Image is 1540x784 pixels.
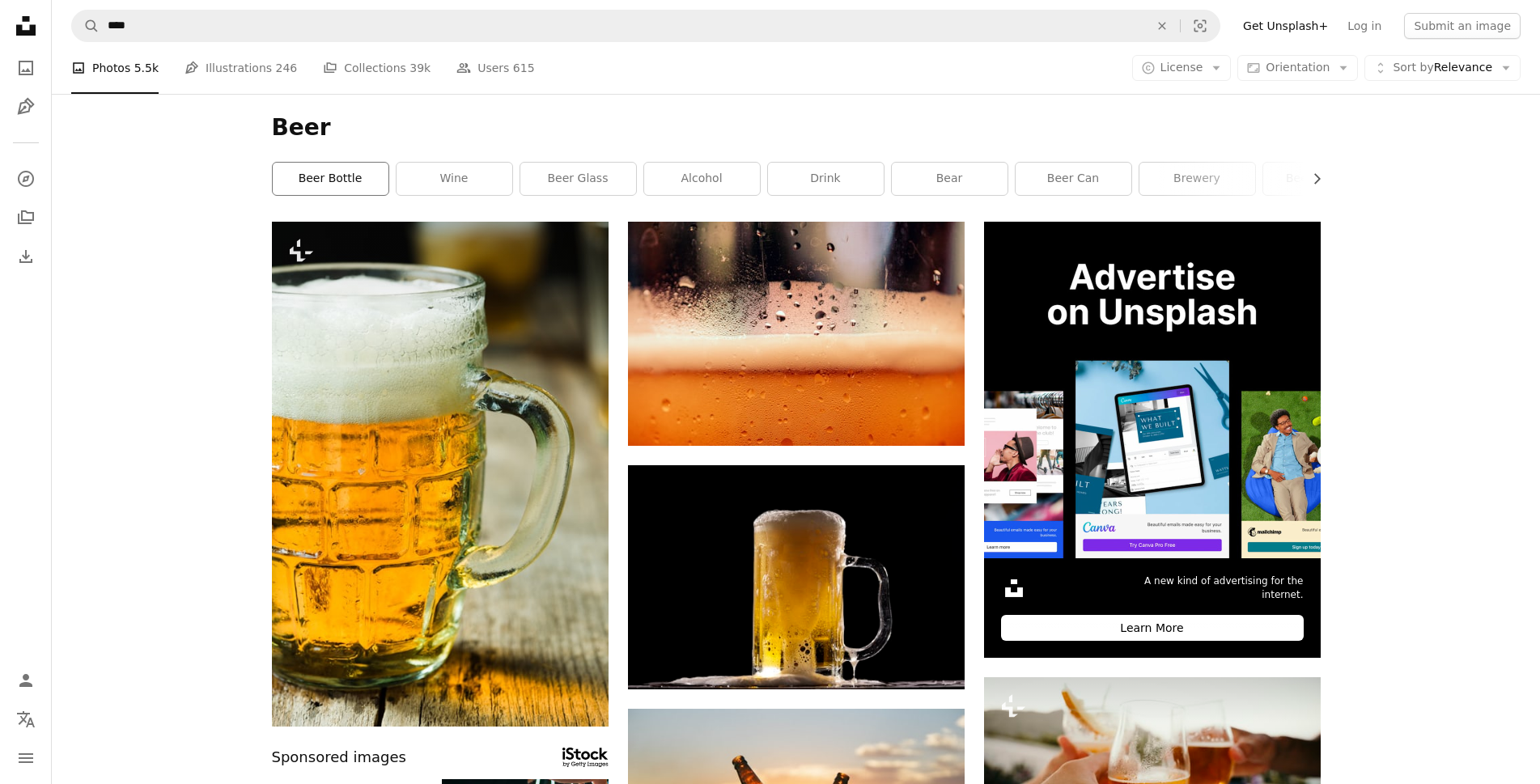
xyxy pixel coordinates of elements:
a: Log in [1338,13,1391,39]
a: Users 615 [456,42,534,94]
img: a glass of beer sitting on top of a wooden table [272,222,609,727]
a: beer bottle [273,163,388,195]
button: Submit an image [1404,13,1521,39]
button: Orientation [1237,55,1358,81]
a: beer can [1016,163,1131,195]
img: clear glass beer mug with beer [628,465,965,689]
button: Menu [10,742,42,774]
span: A new kind of advertising for the internet. [1118,574,1304,602]
button: Search Unsplash [72,11,100,41]
span: 39k [409,59,431,77]
a: wine [397,163,512,195]
a: a close up of a glass of beer with drops of water [628,326,965,341]
a: Collections 39k [323,42,431,94]
button: Visual search [1181,11,1220,41]
img: a close up of a glass of beer with drops of water [628,222,965,446]
a: brewery [1139,163,1255,195]
a: clear glass beer mug with beer [628,570,965,584]
a: bear [892,163,1008,195]
span: Relevance [1393,60,1492,76]
a: Collections [10,201,42,234]
span: Sort by [1393,61,1433,74]
img: file-1631306537910-2580a29a3cfcimage [1001,575,1027,601]
form: Find visuals sitewide [71,10,1220,42]
a: Log in / Sign up [10,664,42,697]
button: Clear [1144,11,1180,41]
span: License [1160,61,1203,74]
a: Photos [10,52,42,84]
a: alcohol [644,163,760,195]
a: A new kind of advertising for the internet.Learn More [984,222,1321,658]
a: drink [768,163,884,195]
a: Download History [10,240,42,273]
a: Home — Unsplash [10,10,42,45]
span: 246 [276,59,298,77]
button: Sort byRelevance [1364,55,1521,81]
a: Explore [10,163,42,195]
div: Learn More [1001,615,1304,641]
span: Sponsored images [272,746,406,769]
a: beer cheers [1263,163,1379,195]
a: Get Unsplash+ [1233,13,1338,39]
a: beer glass [520,163,636,195]
span: 615 [513,59,535,77]
h1: Beer [272,113,1321,142]
a: Illustrations 246 [185,42,297,94]
a: Illustrations [10,91,42,123]
a: a glass of beer sitting on top of a wooden table [272,466,609,481]
button: scroll list to the right [1302,163,1321,195]
button: License [1132,55,1232,81]
button: Language [10,703,42,735]
img: file-1635990755334-4bfd90f37242image [984,222,1321,558]
span: Orientation [1266,61,1330,74]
